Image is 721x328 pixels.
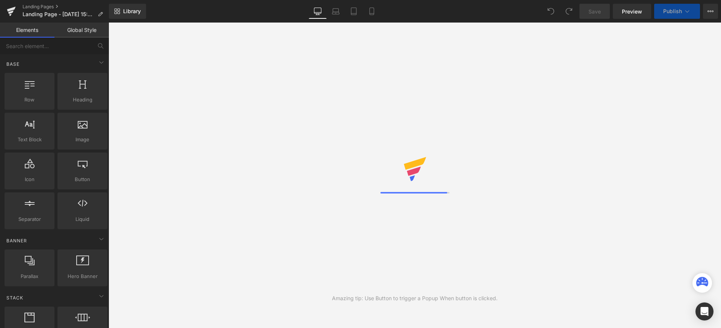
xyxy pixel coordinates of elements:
span: Banner [6,237,28,244]
span: Image [60,136,105,144]
button: Undo [543,4,558,19]
span: Row [7,96,52,104]
a: Global Style [54,23,109,38]
span: Liquid [60,215,105,223]
span: Library [123,8,141,15]
button: Redo [561,4,576,19]
button: More [703,4,718,19]
a: Landing Pages [23,4,109,10]
span: Hero Banner [60,272,105,280]
span: Publish [663,8,682,14]
a: Mobile [363,4,381,19]
div: Open Intercom Messenger [695,302,713,320]
button: Publish [654,4,700,19]
span: Button [60,175,105,183]
span: Text Block [7,136,52,144]
span: Separator [7,215,52,223]
span: Stack [6,294,24,301]
a: New Library [109,4,146,19]
span: Landing Page - [DATE] 15:06:57 [23,11,95,17]
div: Amazing tip: Use Button to trigger a Popup When button is clicked. [332,294,498,302]
a: Tablet [345,4,363,19]
span: Parallax [7,272,52,280]
span: Heading [60,96,105,104]
span: Save [588,8,601,15]
span: Icon [7,175,52,183]
span: Preview [622,8,642,15]
a: Desktop [309,4,327,19]
span: Base [6,60,20,68]
a: Laptop [327,4,345,19]
a: Preview [613,4,651,19]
